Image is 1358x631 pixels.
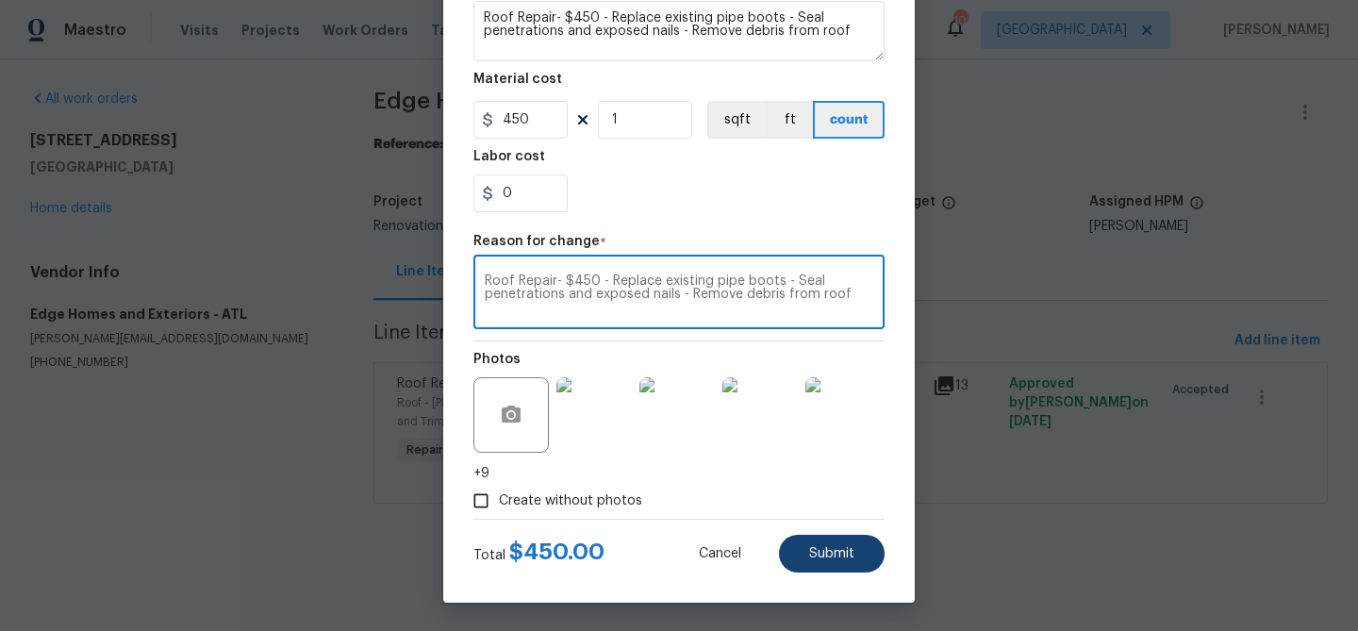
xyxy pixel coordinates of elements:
[473,353,521,366] h5: Photos
[473,464,489,483] span: +9
[699,547,741,561] span: Cancel
[809,547,854,561] span: Submit
[669,535,771,573] button: Cancel
[707,101,766,139] button: sqft
[473,150,545,163] h5: Labor cost
[485,274,873,314] textarea: Roof Repair- $450 - Replace existing pipe boots - Seal penetrations and exposed nails - Remove de...
[779,535,885,573] button: Submit
[813,101,885,139] button: count
[509,540,604,563] span: $ 450.00
[473,542,604,565] div: Total
[766,101,813,139] button: ft
[473,73,562,86] h5: Material cost
[473,235,600,248] h5: Reason for change
[473,1,885,61] textarea: Roof Repair- $450 - Replace existing pipe boots - Seal penetrations and exposed nails - Remove de...
[499,491,642,511] span: Create without photos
